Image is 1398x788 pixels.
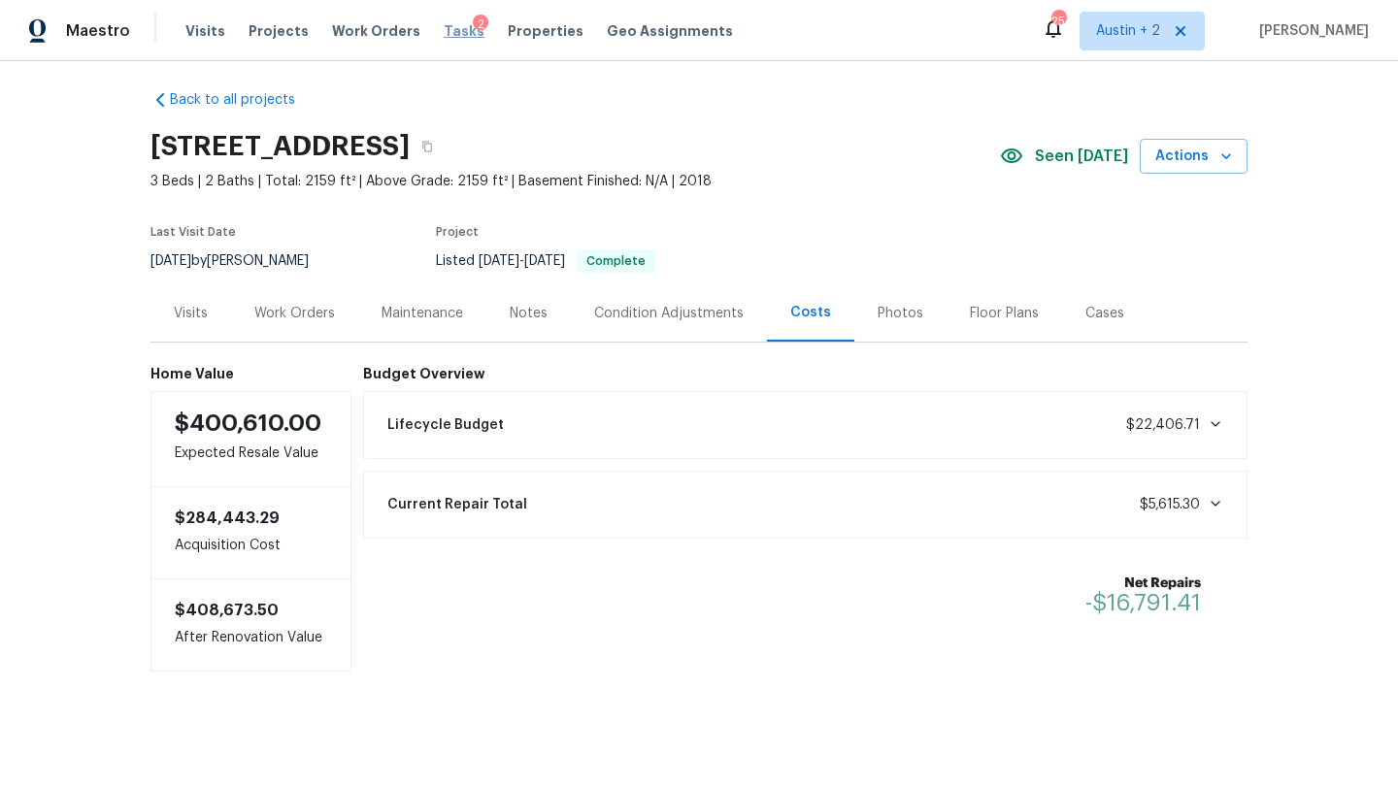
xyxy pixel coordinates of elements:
[332,21,420,41] span: Work Orders
[594,304,744,323] div: Condition Adjustments
[479,254,519,268] span: [DATE]
[363,366,1248,381] h6: Budget Overview
[524,254,565,268] span: [DATE]
[479,254,565,268] span: -
[579,255,653,267] span: Complete
[150,366,351,381] h6: Home Value
[254,304,335,323] div: Work Orders
[175,510,280,526] span: $284,443.29
[473,15,488,34] div: 2
[150,137,410,156] h2: [STREET_ADDRESS]
[249,21,309,41] span: Projects
[1155,145,1232,169] span: Actions
[150,487,351,578] div: Acquisition Cost
[878,304,923,323] div: Photos
[607,21,733,41] span: Geo Assignments
[410,129,445,164] button: Copy Address
[508,21,583,41] span: Properties
[1085,304,1124,323] div: Cases
[510,304,548,323] div: Notes
[150,254,191,268] span: [DATE]
[1085,574,1201,593] b: Net Repairs
[1051,12,1065,31] div: 25
[150,391,351,487] div: Expected Resale Value
[150,578,351,672] div: After Renovation Value
[150,90,337,110] a: Back to all projects
[790,303,831,322] div: Costs
[150,226,236,238] span: Last Visit Date
[436,226,479,238] span: Project
[175,411,321,435] span: $400,610.00
[150,172,1000,191] span: 3 Beds | 2 Baths | Total: 2159 ft² | Above Grade: 2159 ft² | Basement Finished: N/A | 2018
[444,24,484,38] span: Tasks
[387,415,504,435] span: Lifecycle Budget
[1251,21,1369,41] span: [PERSON_NAME]
[1140,139,1248,175] button: Actions
[1126,418,1200,432] span: $22,406.71
[436,254,655,268] span: Listed
[1085,591,1201,614] span: -$16,791.41
[1096,21,1160,41] span: Austin + 2
[1035,147,1128,166] span: Seen [DATE]
[970,304,1039,323] div: Floor Plans
[174,304,208,323] div: Visits
[150,249,332,273] div: by [PERSON_NAME]
[185,21,225,41] span: Visits
[382,304,463,323] div: Maintenance
[387,495,527,514] span: Current Repair Total
[175,603,279,618] span: $408,673.50
[1140,498,1200,511] span: $5,615.30
[66,21,130,41] span: Maestro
